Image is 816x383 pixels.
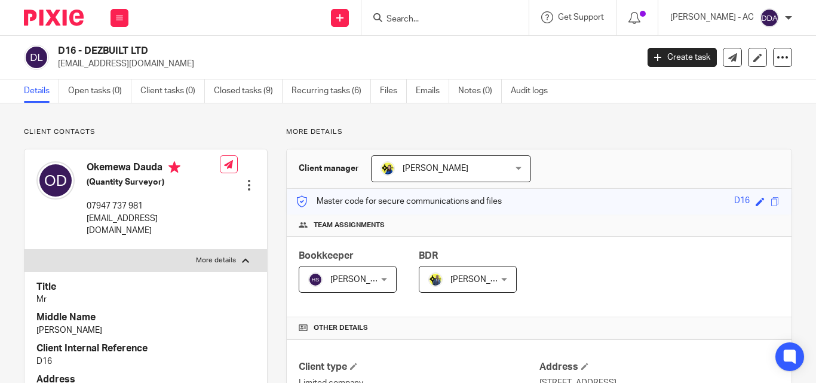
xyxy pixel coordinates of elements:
[458,79,502,103] a: Notes (0)
[196,256,236,265] p: More details
[36,161,75,200] img: svg%3E
[168,161,180,173] i: Primary
[87,176,220,188] h5: (Quantity Surveyor)
[428,272,443,287] img: Dennis-Starbridge.jpg
[214,79,283,103] a: Closed tasks (9)
[403,164,468,173] span: [PERSON_NAME]
[36,293,255,305] p: Mr
[286,127,792,137] p: More details
[381,161,395,176] img: Bobo-Starbridge%201.jpg
[36,311,255,324] h4: Middle Name
[87,213,220,237] p: [EMAIL_ADDRESS][DOMAIN_NAME]
[314,220,385,230] span: Team assignments
[292,79,371,103] a: Recurring tasks (6)
[87,200,220,212] p: 07947 737 981
[314,323,368,333] span: Other details
[87,161,220,176] h4: Okemewa Dauda
[299,163,359,174] h3: Client manager
[24,10,84,26] img: Pixie
[450,275,516,284] span: [PERSON_NAME]
[296,195,502,207] p: Master code for secure communications and files
[24,79,59,103] a: Details
[734,195,750,209] div: D16
[58,58,630,70] p: [EMAIL_ADDRESS][DOMAIN_NAME]
[299,251,354,261] span: Bookkeeper
[558,13,604,22] span: Get Support
[416,79,449,103] a: Emails
[36,324,255,336] p: [PERSON_NAME]
[539,361,780,373] h4: Address
[670,11,754,23] p: [PERSON_NAME] - AC
[140,79,205,103] a: Client tasks (0)
[380,79,407,103] a: Files
[24,127,268,137] p: Client contacts
[308,272,323,287] img: svg%3E
[299,361,539,373] h4: Client type
[24,45,49,70] img: svg%3E
[58,45,516,57] h2: D16 - DEZBUILT LTD
[385,14,493,25] input: Search
[36,342,255,355] h4: Client Internal Reference
[760,8,779,27] img: svg%3E
[511,79,557,103] a: Audit logs
[36,281,255,293] h4: Title
[648,48,717,67] a: Create task
[330,275,396,284] span: [PERSON_NAME]
[68,79,131,103] a: Open tasks (0)
[36,356,255,367] p: D16
[419,251,438,261] span: BDR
